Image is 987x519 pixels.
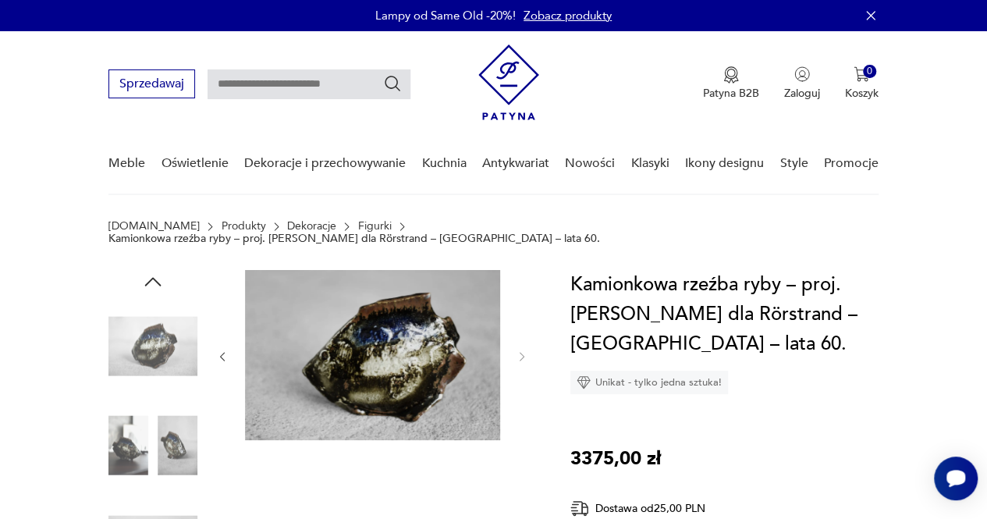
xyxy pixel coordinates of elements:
[108,301,197,390] img: Zdjęcie produktu Kamionkowa rzeźba ryby – proj. Carl-Harry Stålhane dla Rörstrand – Szwecja – lat...
[358,220,392,233] a: Figurki
[287,220,336,233] a: Dekoracje
[577,375,591,389] img: Ikona diamentu
[784,86,820,101] p: Zaloguj
[421,133,466,194] a: Kuchnia
[824,133,879,194] a: Promocje
[108,220,200,233] a: [DOMAIN_NAME]
[244,133,406,194] a: Dekoracje i przechowywanie
[108,233,600,245] p: Kamionkowa rzeźba ryby – proj. [PERSON_NAME] dla Rörstrand – [GEOGRAPHIC_DATA] – lata 60.
[108,80,195,91] a: Sprzedawaj
[703,66,759,101] a: Ikona medaluPatyna B2B
[478,44,539,120] img: Patyna - sklep z meblami i dekoracjami vintage
[934,457,978,500] iframe: Smartsupp widget button
[779,133,808,194] a: Style
[565,133,615,194] a: Nowości
[631,133,669,194] a: Klasyki
[108,401,197,490] img: Zdjęcie produktu Kamionkowa rzeźba ryby – proj. Carl-Harry Stålhane dla Rörstrand – Szwecja – lat...
[794,66,810,82] img: Ikonka użytkownika
[245,270,500,440] img: Zdjęcie produktu Kamionkowa rzeźba ryby – proj. Carl-Harry Stålhane dla Rörstrand – Szwecja – lat...
[108,69,195,98] button: Sprzedawaj
[222,220,266,233] a: Produkty
[784,66,820,101] button: Zaloguj
[863,65,876,78] div: 0
[570,444,661,474] p: 3375,00 zł
[570,371,728,394] div: Unikat - tylko jedna sztuka!
[108,133,145,194] a: Meble
[524,8,612,23] a: Zobacz produkty
[845,66,879,101] button: 0Koszyk
[162,133,229,194] a: Oświetlenie
[570,270,879,359] h1: Kamionkowa rzeźba ryby – proj. [PERSON_NAME] dla Rörstrand – [GEOGRAPHIC_DATA] – lata 60.
[570,499,589,518] img: Ikona dostawy
[703,66,759,101] button: Patyna B2B
[482,133,549,194] a: Antykwariat
[570,499,758,518] div: Dostawa od 25,00 PLN
[703,86,759,101] p: Patyna B2B
[723,66,739,84] img: Ikona medalu
[845,86,879,101] p: Koszyk
[375,8,516,23] p: Lampy od Same Old -20%!
[685,133,764,194] a: Ikony designu
[854,66,869,82] img: Ikona koszyka
[383,74,402,93] button: Szukaj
